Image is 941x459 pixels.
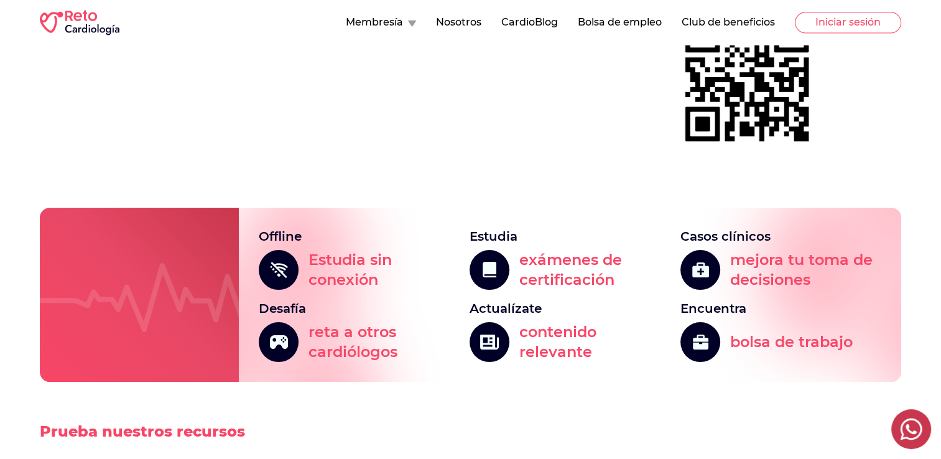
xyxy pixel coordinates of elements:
button: Membresía [346,15,416,30]
img: RETO Cardio Logo [40,10,119,35]
p: bolsa de trabajo [730,332,853,352]
button: Nosotros [436,15,481,30]
p: Desafía [259,300,460,317]
button: Bolsa de empleo [578,15,662,30]
p: Encuentra [680,300,881,317]
p: Estudia [470,228,670,245]
p: Estudia sin conexión [308,250,460,290]
p: contenido relevante [519,322,670,362]
img: rhythm [40,244,239,346]
p: mejora tu toma de decisiones [730,250,881,290]
img: App Store [670,2,824,157]
p: exámenes de certificación [519,250,670,290]
p: Casos clínicos [680,228,881,245]
button: Club de beneficios [682,15,775,30]
button: Iniciar sesión [795,12,901,33]
p: Actualízate [470,300,670,317]
button: CardioBlog [501,15,558,30]
p: Offline [259,228,460,245]
p: reta a otros cardiólogos [308,322,460,362]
